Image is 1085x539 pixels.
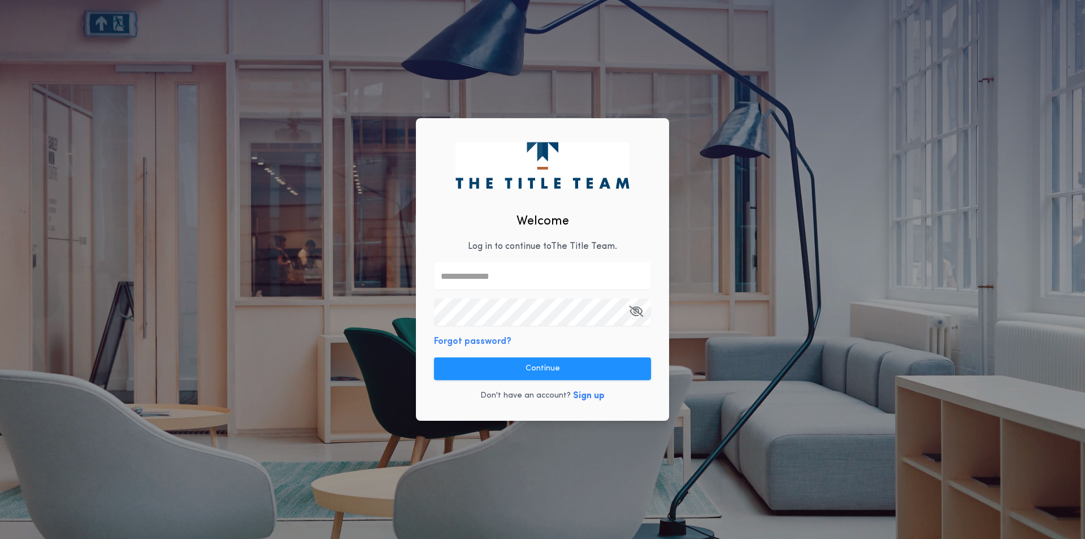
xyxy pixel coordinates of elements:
[468,240,617,253] p: Log in to continue to The Title Team .
[573,389,605,403] button: Sign up
[517,212,569,231] h2: Welcome
[480,390,571,402] p: Don't have an account?
[434,357,651,380] button: Continue
[455,142,629,188] img: logo
[434,335,511,348] button: Forgot password?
